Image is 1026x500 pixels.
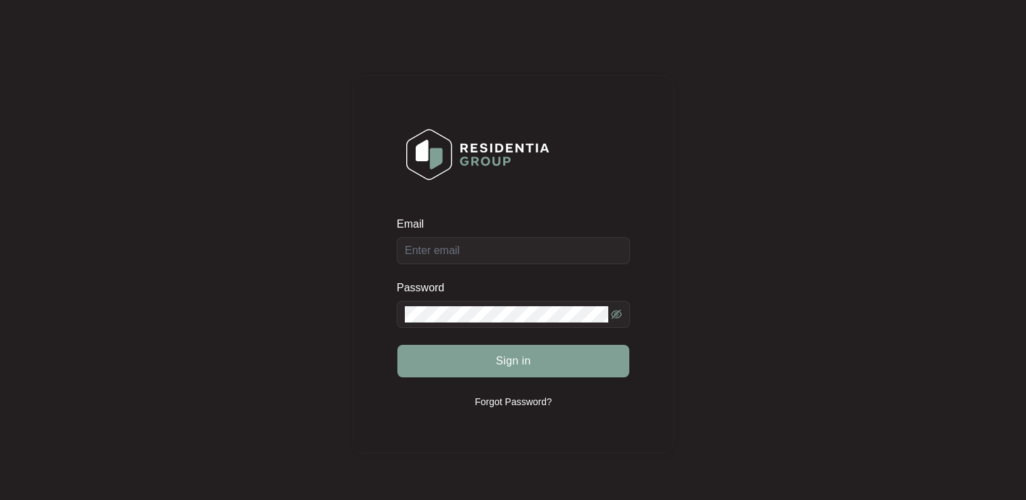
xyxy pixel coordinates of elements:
[397,345,629,377] button: Sign in
[397,120,558,189] img: Login Logo
[405,306,608,322] input: Password
[475,395,552,409] p: Forgot Password?
[397,237,630,264] input: Email
[397,217,433,231] label: Email
[611,309,622,320] span: eye-invisible
[397,281,454,295] label: Password
[496,353,531,369] span: Sign in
